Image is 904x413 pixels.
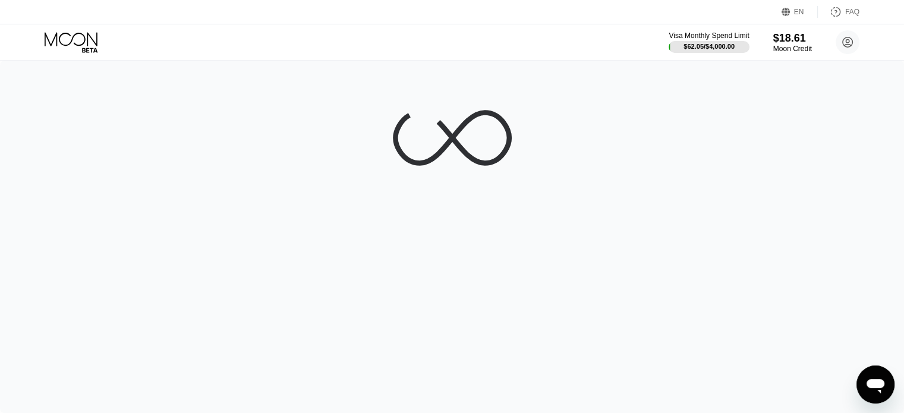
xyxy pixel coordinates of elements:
[669,31,749,53] div: Visa Monthly Spend Limit$62.05/$4,000.00
[773,45,812,53] div: Moon Credit
[683,43,735,50] div: $62.05 / $4,000.00
[782,6,818,18] div: EN
[856,365,894,403] iframe: Dugme za pokretanje prozora za razmenu poruka
[773,32,812,45] div: $18.61
[669,31,749,40] div: Visa Monthly Spend Limit
[794,8,804,16] div: EN
[773,32,812,53] div: $18.61Moon Credit
[845,8,859,16] div: FAQ
[818,6,859,18] div: FAQ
